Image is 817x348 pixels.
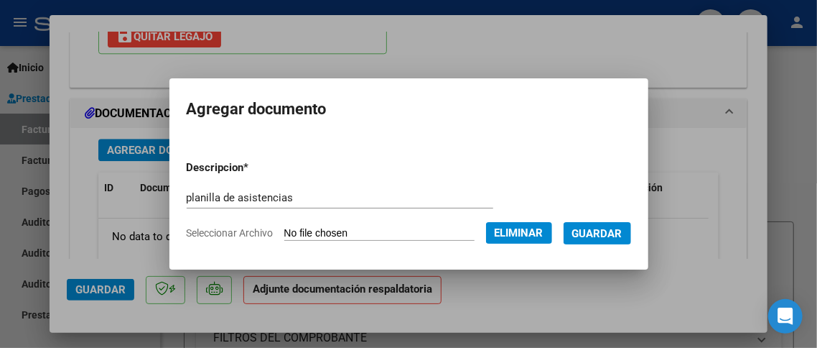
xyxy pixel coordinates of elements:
span: Eliminar [495,226,543,239]
p: Descripcion [187,160,320,176]
button: Eliminar [486,222,552,244]
span: Seleccionar Archivo [187,227,274,239]
h2: Agregar documento [187,96,631,123]
button: Guardar [564,222,631,244]
div: Open Intercom Messenger [768,299,803,334]
span: Guardar [572,227,622,240]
